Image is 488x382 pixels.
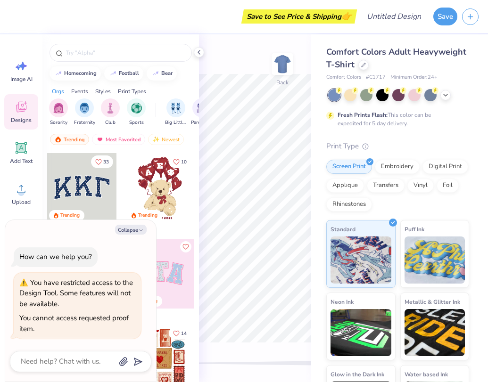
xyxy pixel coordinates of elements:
img: trend_line.gif [152,71,159,76]
span: Image AI [10,75,33,83]
input: Untitled Design [359,7,429,26]
div: Most Favorited [92,134,145,145]
span: 10 [181,160,187,164]
img: Fraternity Image [79,103,90,114]
div: Vinyl [407,179,434,193]
span: Upload [12,198,31,206]
input: Try "Alpha" [65,48,186,57]
span: 33 [103,160,109,164]
span: Add Text [10,157,33,165]
button: homecoming [50,66,101,81]
span: 👉 [341,10,352,22]
div: Screen Print [326,160,372,174]
img: Sports Image [131,103,142,114]
img: newest.gif [152,136,160,143]
button: filter button [127,98,146,126]
img: trend_line.gif [55,71,62,76]
button: filter button [74,98,95,126]
div: Applique [326,179,364,193]
div: Print Types [118,87,146,96]
img: Parent's Weekend Image [197,103,207,114]
span: Fraternity [74,119,95,126]
span: Parent's Weekend [191,119,213,126]
img: Big Little Reveal Image [171,103,181,114]
img: trending.gif [54,136,62,143]
div: filter for Club [101,98,120,126]
div: Rhinestones [326,197,372,211]
span: Comfort Colors [326,73,361,81]
span: Puff Ink [405,224,424,234]
div: You have restricted access to the Design Tool. Some features will not be available. [19,278,133,309]
button: Like [91,155,113,168]
span: Comfort Colors Adult Heavyweight T-Shirt [326,46,466,70]
div: Newest [148,134,184,145]
div: Back [276,78,289,87]
div: Print Type [326,141,469,152]
span: # C1717 [366,73,386,81]
div: Styles [95,87,111,96]
div: How can we help you? [19,252,92,261]
button: Like [169,327,191,340]
span: Designs [11,116,32,124]
div: Digital Print [422,160,468,174]
button: filter button [165,98,187,126]
img: Puff Ink [405,236,465,284]
div: Trending [50,134,89,145]
span: Metallic & Glitter Ink [405,297,460,307]
div: Transfers [367,179,405,193]
span: Water based Ink [405,369,448,379]
span: Big Little Reveal [165,119,187,126]
button: Like [169,155,191,168]
strong: Fresh Prints Flash: [338,111,388,119]
div: filter for Sports [127,98,146,126]
img: Neon Ink [331,309,391,356]
img: Club Image [105,103,116,114]
div: filter for Big Little Reveal [165,98,187,126]
img: Back [273,55,292,73]
div: filter for Parent's Weekend [191,98,213,126]
div: Trending [60,212,80,219]
div: Embroidery [375,160,420,174]
span: Neon Ink [331,297,354,307]
div: Events [71,87,88,96]
button: filter button [49,98,68,126]
button: football [104,66,143,81]
img: Metallic & Glitter Ink [405,309,465,356]
div: filter for Fraternity [74,98,95,126]
div: football [119,71,139,76]
span: Standard [331,224,356,234]
span: Sports [129,119,144,126]
span: Club [105,119,116,126]
span: Sorority [50,119,67,126]
div: You cannot access requested proof item. [19,313,129,333]
button: Like [180,241,191,252]
img: trend_line.gif [109,71,117,76]
span: Minimum Order: 24 + [390,73,438,81]
img: Sorority Image [53,103,64,114]
span: Glow in the Dark Ink [331,369,384,379]
div: Orgs [52,87,64,96]
img: Standard [331,236,391,284]
button: filter button [101,98,120,126]
button: bear [147,66,177,81]
span: 14 [181,331,187,336]
div: Foil [437,179,459,193]
div: homecoming [64,71,97,76]
button: Save [433,8,457,25]
img: most_fav.gif [96,136,104,143]
div: Save to See Price & Shipping [244,9,355,24]
div: filter for Sorority [49,98,68,126]
button: filter button [191,98,213,126]
button: Collapse [115,225,147,235]
div: Trending [138,212,157,219]
div: This color can be expedited for 5 day delivery. [338,111,454,128]
div: bear [161,71,173,76]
